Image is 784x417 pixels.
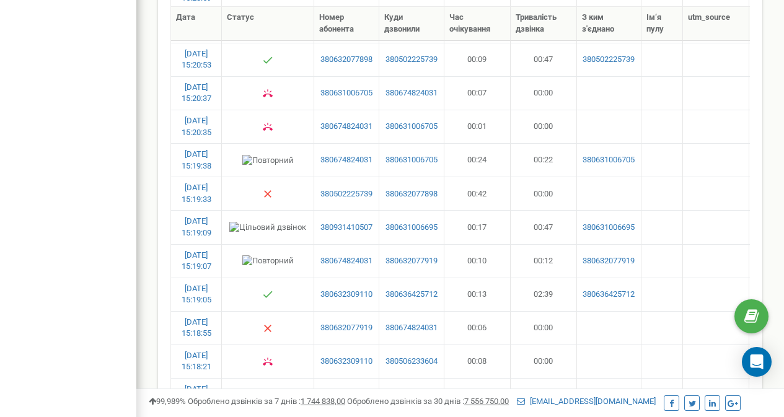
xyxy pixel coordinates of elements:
a: [DATE] 15:19:05 [182,284,211,305]
img: Зайнято [263,89,273,99]
th: Ім‘я пулу [641,7,683,40]
td: 00:10 [444,244,511,278]
td: 02:33 [511,378,577,411]
a: 380631006705 [384,154,439,166]
a: [DATE] 15:18:21 [182,351,211,372]
th: Час очікування [444,7,511,40]
td: 00:00 [511,311,577,345]
a: [DATE] 15:15:43 [182,384,211,405]
img: Зайнято [263,357,273,367]
a: [EMAIL_ADDRESS][DOMAIN_NAME] [517,397,656,406]
a: 380631006705 [319,87,374,99]
td: 00:47 [511,210,577,244]
td: 00:12 [511,244,577,278]
td: 00:47 [511,43,577,76]
a: 380632309110 [319,356,374,367]
a: 380674824031 [319,255,374,267]
a: [DATE] 15:19:09 [182,216,211,237]
a: [DATE] 15:19:38 [182,149,211,170]
a: 380631006695 [384,222,439,234]
a: 380631006705 [384,121,439,133]
img: Повторний [242,155,294,167]
td: 00:01 [444,110,511,143]
td: 00:00 [511,76,577,110]
img: Цільовий дзвінок [229,222,306,234]
a: 380674824031 [319,154,374,166]
td: 00:00 [511,345,577,378]
td: 00:24 [444,143,511,177]
img: Успішний [263,289,273,299]
a: 380632077919 [319,322,374,334]
td: 00:42 [444,177,511,210]
td: 00:06 [444,378,511,411]
th: Дата [171,7,222,40]
td: 00:17 [444,210,511,244]
a: 380632077919 [384,255,439,267]
td: 00:00 [511,177,577,210]
a: 380502225739 [384,54,439,66]
a: 380506233604 [384,356,439,367]
u: 1 744 838,00 [301,397,345,406]
span: Оброблено дзвінків за 30 днів : [347,397,509,406]
a: [DATE] 15:19:07 [182,250,211,271]
a: [DATE] 15:20:35 [182,116,211,137]
img: Повторний [242,255,294,267]
u: 7 556 750,00 [464,397,509,406]
a: 380502225739 [582,54,636,66]
a: 380632077898 [384,188,439,200]
td: 00:13 [444,278,511,311]
a: 380632077898 [319,54,374,66]
span: 99,989% [149,397,186,406]
th: З ким з'єднано [577,7,642,40]
a: [DATE] 15:18:55 [182,317,211,338]
a: [DATE] 15:19:33 [182,183,211,204]
a: 380674824031 [384,322,439,334]
td: 00:06 [444,311,511,345]
td: 00:07 [444,76,511,110]
a: 380674824031 [384,87,439,99]
th: Номер абонента [314,7,379,40]
a: 380502225739 [319,188,374,200]
th: utm_sourcе [683,7,749,40]
a: 380636425712 [384,289,439,301]
img: Зайнято [263,122,273,132]
a: 380636425712 [582,289,636,301]
td: 00:08 [444,345,511,378]
div: Open Intercom Messenger [742,347,772,377]
a: 380674824031 [319,121,374,133]
td: 00:09 [444,43,511,76]
td: 00:00 [511,110,577,143]
img: Успішний [263,55,273,65]
td: 02:39 [511,278,577,311]
a: 380632309110 [319,289,374,301]
span: Оброблено дзвінків за 7 днів : [188,397,345,406]
a: 380632077919 [582,255,636,267]
th: Куди дзвонили [379,7,444,40]
td: 00:22 [511,143,577,177]
img: Немає відповіді [263,189,273,199]
th: Тривалість дзвінка [511,7,577,40]
a: 380931410507 [319,222,374,234]
a: [DATE] 15:20:53 [182,49,211,70]
a: [DATE] 15:20:37 [182,82,211,103]
img: Немає відповіді [263,323,273,333]
th: Статус [222,7,314,40]
a: 380631006705 [582,154,636,166]
a: 380631006695 [582,222,636,234]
